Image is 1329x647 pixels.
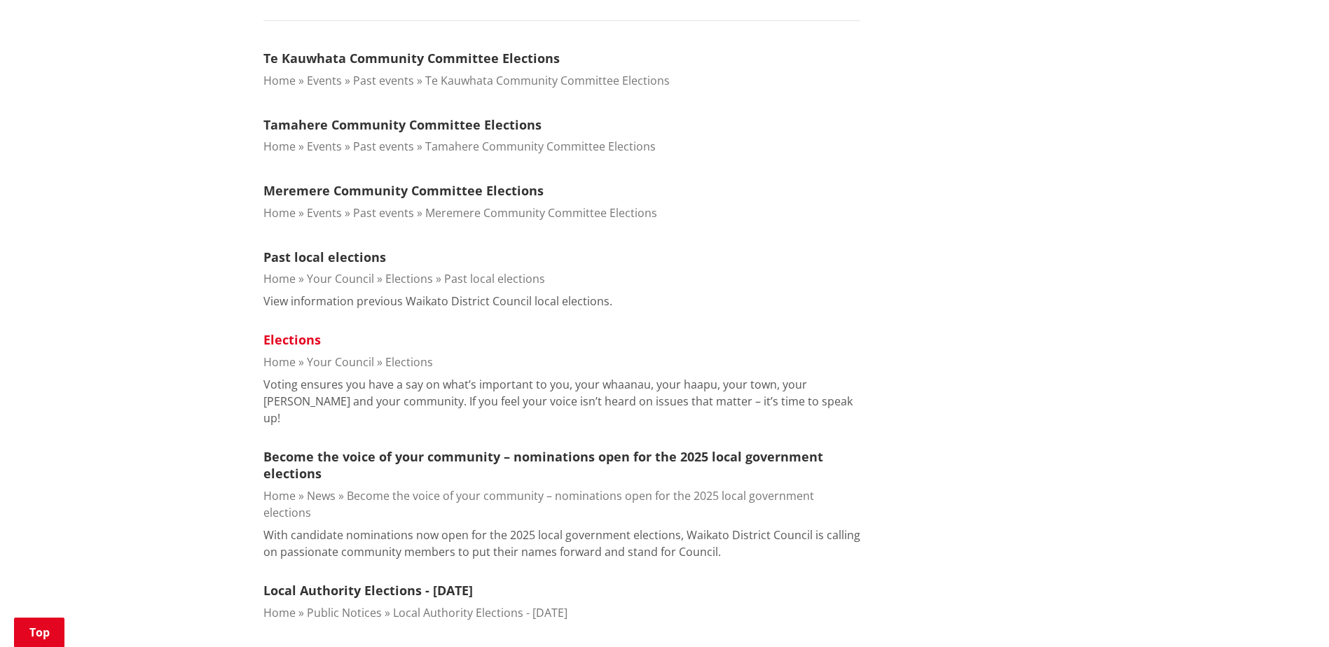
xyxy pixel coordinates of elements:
a: Past events [353,73,414,88]
a: Your Council [307,354,374,370]
a: Meremere Community Committee Elections [263,182,544,199]
a: Past events [353,139,414,154]
a: Events [307,139,342,154]
a: Top [14,618,64,647]
p: Voting ensures you have a say on what’s important to you, your whaanau, your haapu, your town, yo... [263,376,860,426]
a: Events [307,73,342,88]
a: News [307,488,336,503]
a: Past local elections [263,249,386,265]
a: Te Kauwhata Community Committee Elections [425,73,670,88]
a: Home [263,605,296,620]
a: Home [263,488,296,503]
a: Meremere Community Committee Elections [425,205,657,221]
a: Home [263,271,296,286]
a: Te Kauwhata Community Committee Elections [263,50,560,67]
a: Become the voice of your community – nominations open for the 2025 local government elections [263,448,823,482]
a: Home [263,139,296,154]
a: Local Authority Elections - [DATE] [393,605,567,620]
a: Elections [263,331,321,348]
iframe: Messenger Launcher [1265,588,1315,639]
a: Public Notices [307,605,382,620]
p: With candidate nominations now open for the 2025 local government elections, Waikato District Cou... [263,527,860,560]
a: Past events [353,205,414,221]
a: Elections [385,354,433,370]
a: Local Authority Elections - [DATE] [263,582,473,599]
a: Home [263,73,296,88]
a: Events [307,205,342,221]
a: Your Council [307,271,374,286]
p: View information previous Waikato District Council local elections. [263,293,612,309]
a: Tamahere Community Committee Elections [425,139,656,154]
a: Past local elections [444,271,545,286]
a: Elections [385,271,433,286]
a: Home [263,354,296,370]
a: Home [263,205,296,221]
a: Tamahere Community Committee Elections [263,116,542,133]
a: Become the voice of your community – nominations open for the 2025 local government elections [263,488,814,520]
